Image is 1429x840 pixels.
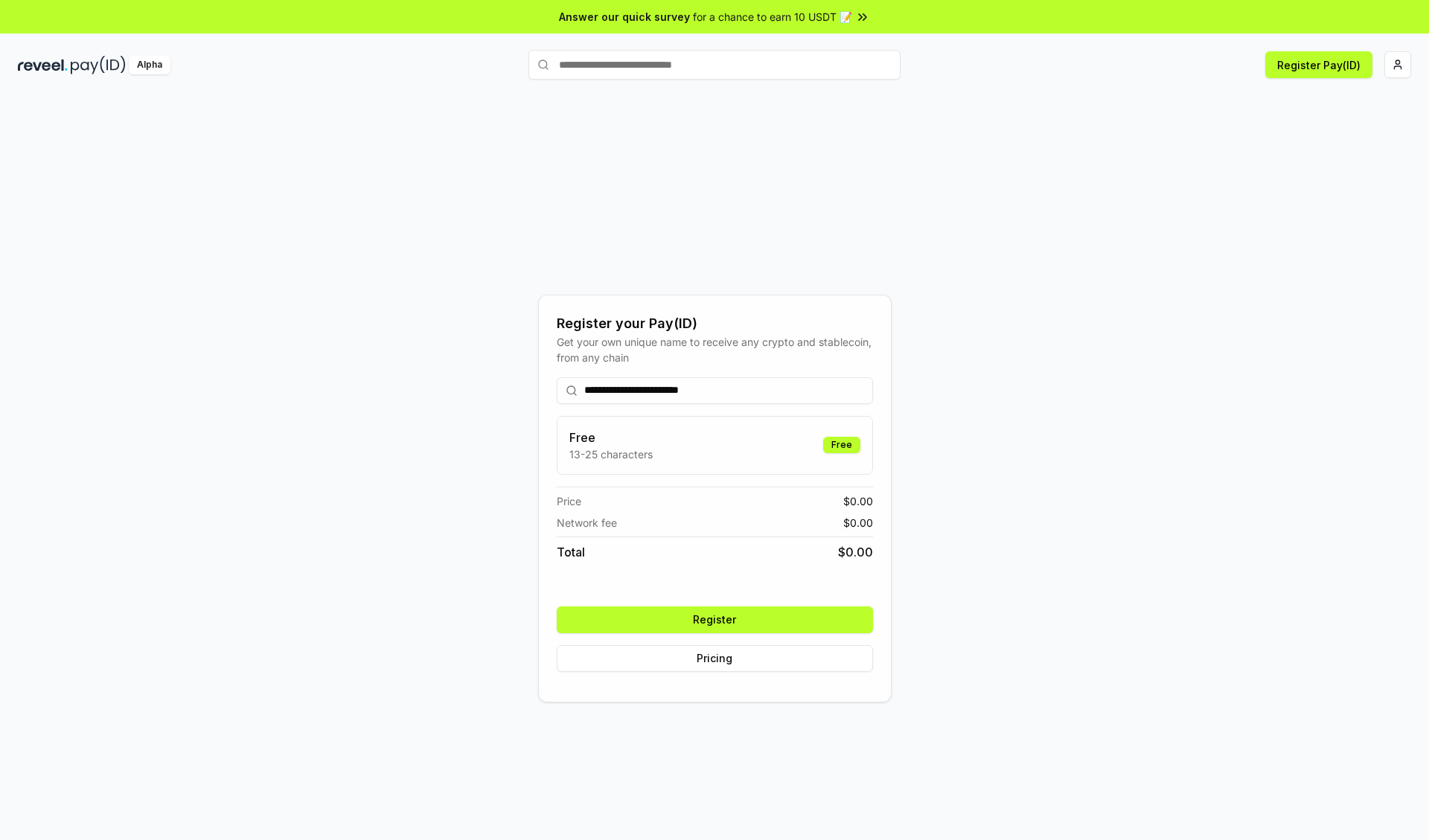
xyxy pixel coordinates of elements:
[843,493,873,509] span: $ 0.00
[557,313,873,334] div: Register your Pay(ID)
[1265,51,1372,78] button: Register Pay(ID)
[569,446,653,462] p: 13-25 characters
[693,9,852,25] span: for a chance to earn 10 USDT 📝
[557,334,873,365] div: Get your own unique name to receive any crypto and stablecoin, from any chain
[843,515,873,530] span: $ 0.00
[569,429,653,446] h3: Free
[18,56,68,74] img: reveel_dark
[557,606,873,633] button: Register
[557,543,585,561] span: Total
[557,645,873,672] button: Pricing
[71,56,126,74] img: pay_id
[823,437,860,453] div: Free
[129,56,170,74] div: Alpha
[557,493,581,509] span: Price
[838,543,873,561] span: $ 0.00
[557,515,617,530] span: Network fee
[559,9,690,25] span: Answer our quick survey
